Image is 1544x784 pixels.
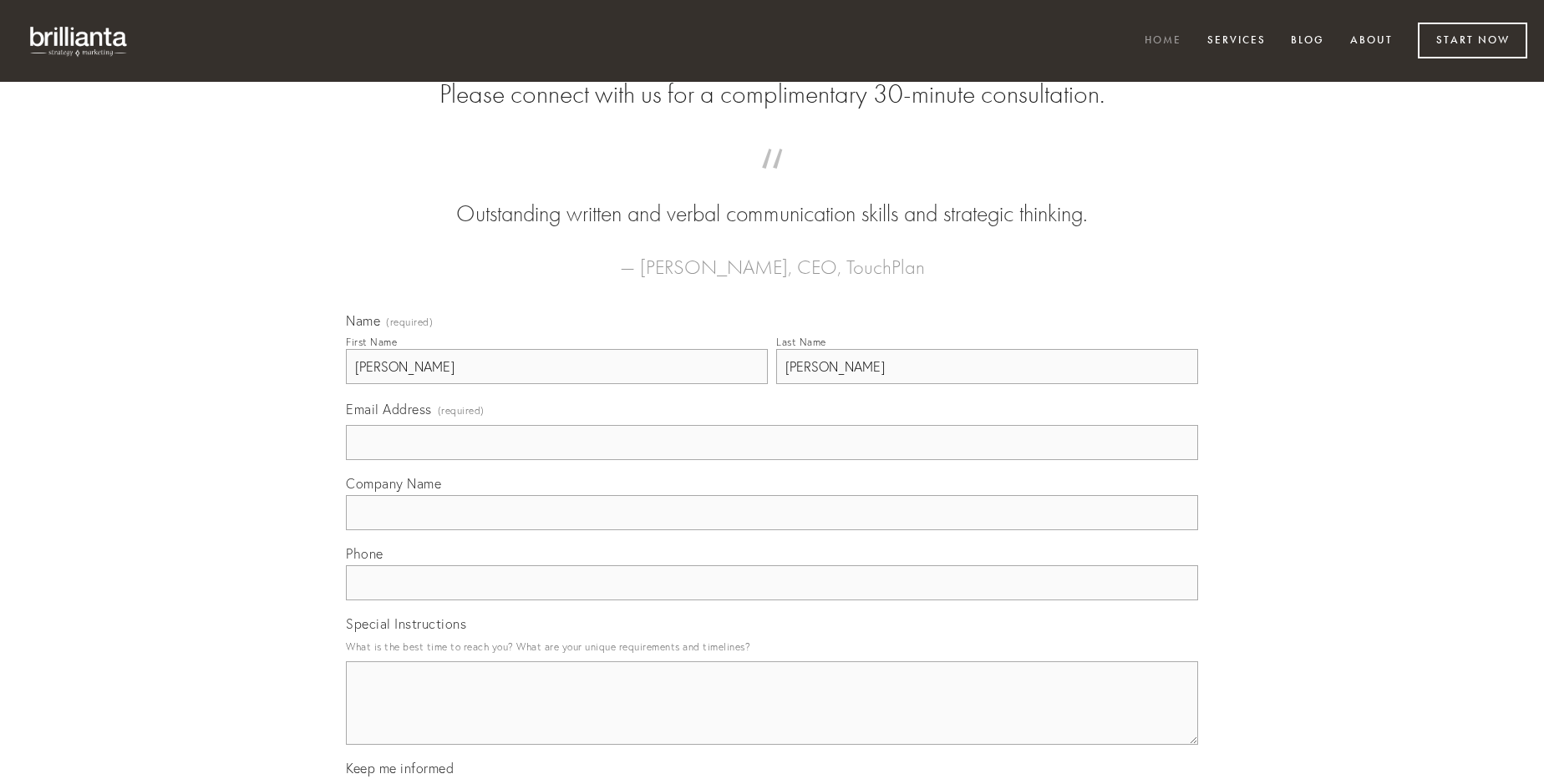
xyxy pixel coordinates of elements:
[373,230,1171,284] figcaption: — [PERSON_NAME], CEO, TouchPlan
[1134,28,1192,55] a: Home
[1280,28,1335,55] a: Blog
[1339,28,1404,55] a: About
[346,760,454,776] span: Keep me informed
[346,545,383,562] span: Phone
[1418,23,1527,58] a: Start Now
[17,17,142,65] img: brillianta - research, strategy, marketing
[346,475,441,492] span: Company Name
[386,317,433,327] span: (required)
[346,336,397,348] div: First Name
[346,615,466,632] span: Special Instructions
[346,635,1198,658] p: What is the best time to reach you? What are your unique requirements and timelines?
[438,399,485,422] span: (required)
[346,312,380,329] span: Name
[776,336,826,348] div: Last Name
[346,78,1198,110] h2: Please connect with us for a complimentary 30-minute consultation.
[373,165,1171,198] span: “
[1196,28,1277,55] a: Services
[373,165,1171,230] blockquote: Outstanding written and verbal communication skills and strategic thinking.
[346,401,432,417] span: Email Address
